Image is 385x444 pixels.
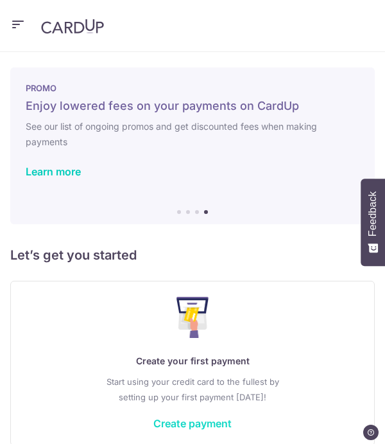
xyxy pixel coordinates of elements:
[176,297,209,338] img: Make Payment
[363,425,379,441] iframe: 打开一个小组件，您可以在其中找到更多信息
[361,178,385,265] button: Feedback - Show survey
[26,374,359,405] p: Start using your credit card to the fullest by setting up your first payment [DATE]!
[26,83,359,93] p: PROMO
[26,119,359,150] h6: See our list of ongoing promos and get discounted fees when making payments
[26,353,359,369] p: Create your first payment
[26,98,359,114] h5: Enjoy lowered fees on your payments on CardUp
[26,165,81,178] a: Learn more
[10,245,375,265] h5: Let’s get you started
[367,191,379,236] span: Feedback
[153,417,232,430] a: Create payment
[41,19,104,34] img: CardUp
